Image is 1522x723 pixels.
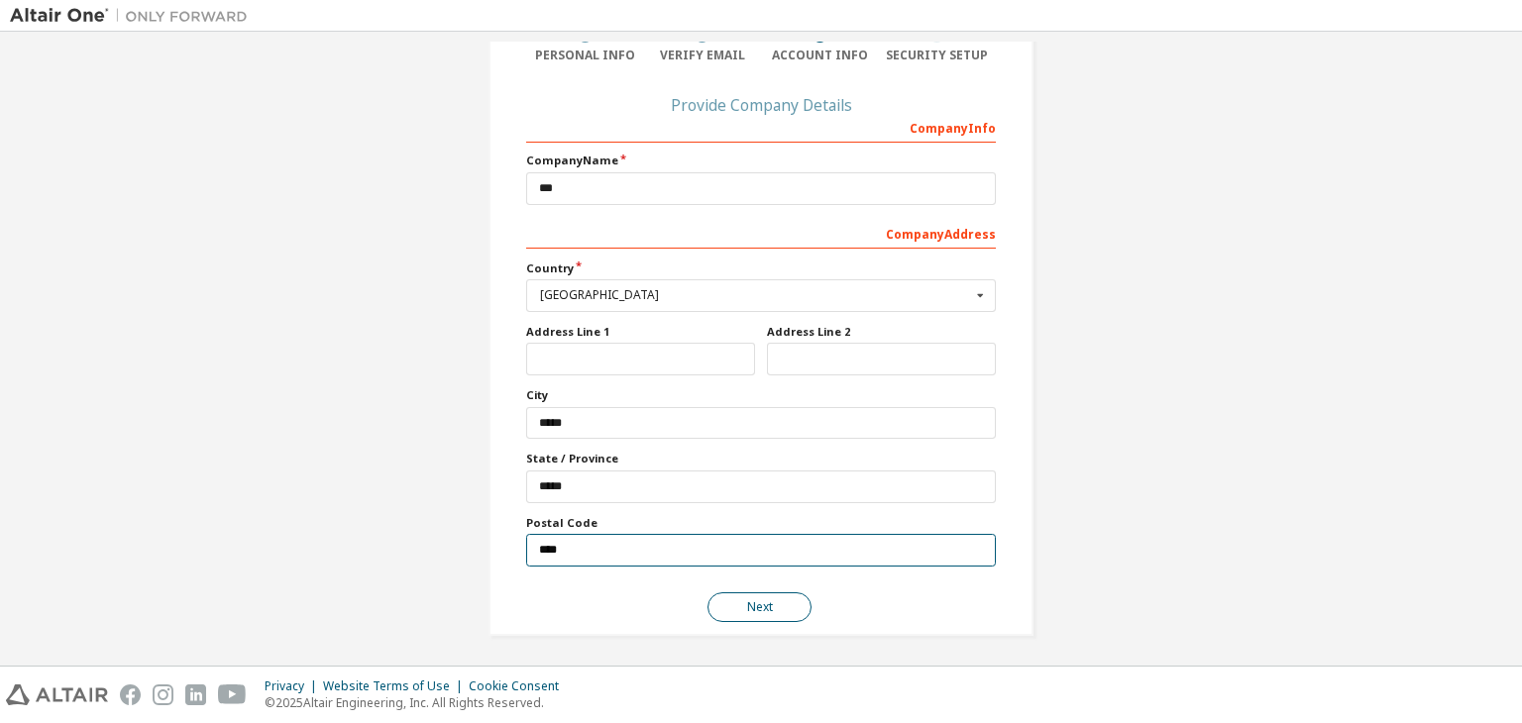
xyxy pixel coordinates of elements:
[6,684,108,705] img: altair_logo.svg
[540,289,971,301] div: [GEOGRAPHIC_DATA]
[761,48,879,63] div: Account Info
[707,592,812,622] button: Next
[526,451,996,466] label: State / Province
[526,387,996,403] label: City
[526,515,996,531] label: Postal Code
[526,48,644,63] div: Personal Info
[879,48,997,63] div: Security Setup
[265,678,323,694] div: Privacy
[526,153,996,168] label: Company Name
[10,6,258,26] img: Altair One
[265,694,571,711] p: © 2025 Altair Engineering, Inc. All Rights Reserved.
[526,111,996,143] div: Company Info
[120,684,141,705] img: facebook.svg
[526,217,996,249] div: Company Address
[153,684,173,705] img: instagram.svg
[469,678,571,694] div: Cookie Consent
[767,324,996,340] label: Address Line 2
[323,678,469,694] div: Website Terms of Use
[644,48,762,63] div: Verify Email
[526,324,755,340] label: Address Line 1
[218,684,247,705] img: youtube.svg
[526,99,996,111] div: Provide Company Details
[526,260,996,276] label: Country
[185,684,206,705] img: linkedin.svg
